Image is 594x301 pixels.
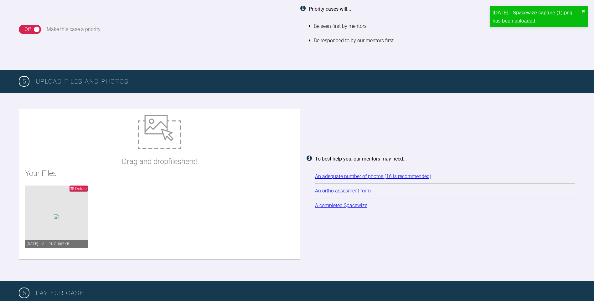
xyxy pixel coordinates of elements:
h3: Upload Files and Photos [36,76,575,86]
div: [DATE] - Spacewize capture (1).png has been uploaded [493,9,581,25]
button: close [581,9,585,14]
a: A completed Spacewize [315,202,367,208]
h3: PAY FOR CASE [36,288,575,298]
span: [DATE] - S….png - 567KB [27,242,70,246]
a: An ortho assesment form [315,188,371,194]
span: Delete [75,186,87,191]
a: An adequate number of photos (16 is recommended) [315,173,431,179]
span: 5 [19,76,29,87]
strong: To best help you, our mentors may need... [315,156,407,162]
strong: Priority cases will... [309,6,351,12]
img: 52a17235-c2c1-4d04-9e3e-28d339bc9e1f [54,214,59,219]
div: Make this case a priority [47,25,101,33]
li: Be seen first by mentors [309,19,576,33]
h2: Your Files [25,167,294,179]
span: 6 [19,288,29,298]
li: Be responded to by our mentors first [309,33,576,48]
div: Off [24,25,31,33]
p: Drag and drop files here! [122,156,197,167]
